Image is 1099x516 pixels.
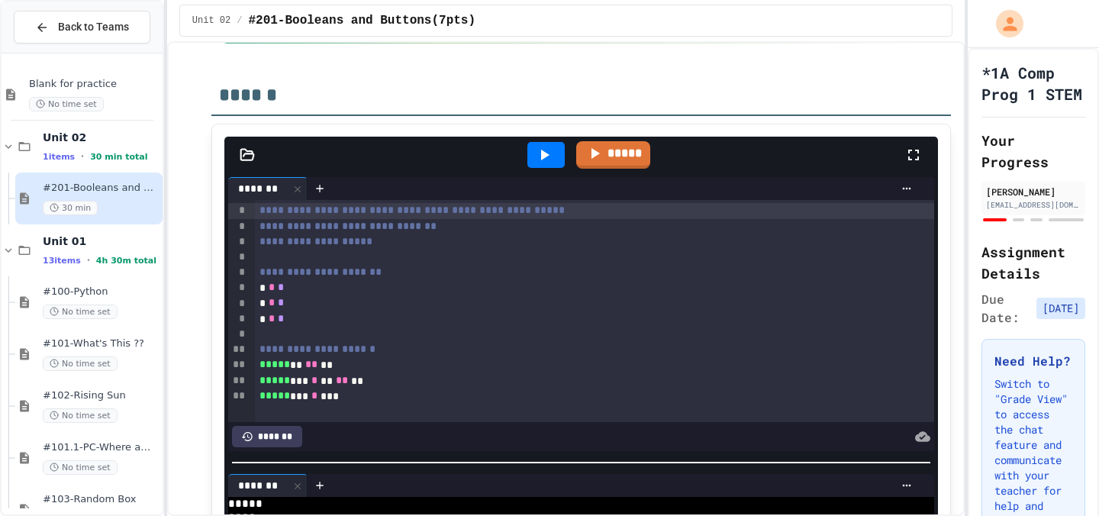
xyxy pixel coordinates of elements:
h2: Assignment Details [981,241,1085,284]
span: Unit 01 [43,234,160,248]
span: #103-Random Box [43,493,160,506]
h3: Need Help? [994,352,1072,370]
span: 30 min [43,201,98,215]
span: 30 min total [90,152,147,162]
div: [EMAIL_ADDRESS][DOMAIN_NAME] [986,199,1081,211]
span: 13 items [43,256,81,266]
span: No time set [29,97,104,111]
span: #201-Booleans and Buttons(7pts) [43,182,160,195]
div: My Account [980,6,1027,41]
span: Back to Teams [58,19,129,35]
span: #102-Rising Sun [43,389,160,402]
h2: Your Progress [981,130,1085,173]
span: Blank for practice [29,78,160,91]
span: No time set [43,408,118,423]
span: No time set [43,305,118,319]
span: No time set [43,356,118,371]
span: / [237,15,242,27]
span: 1 items [43,152,75,162]
span: No time set [43,460,118,475]
button: Back to Teams [14,11,150,44]
span: • [81,150,84,163]
span: 4h 30m total [96,256,156,266]
span: #101-What's This ?? [43,337,160,350]
span: #100-Python [43,285,160,298]
span: Unit 02 [43,131,160,144]
span: Due Date: [981,290,1030,327]
span: Unit 02 [192,15,230,27]
div: [PERSON_NAME] [986,185,1081,198]
span: [DATE] [1036,298,1085,319]
span: #101.1-PC-Where am I? [43,441,160,454]
span: #201-Booleans and Buttons(7pts) [248,11,475,30]
span: • [87,254,90,266]
h1: *1A Comp Prog 1 STEM [981,62,1085,105]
